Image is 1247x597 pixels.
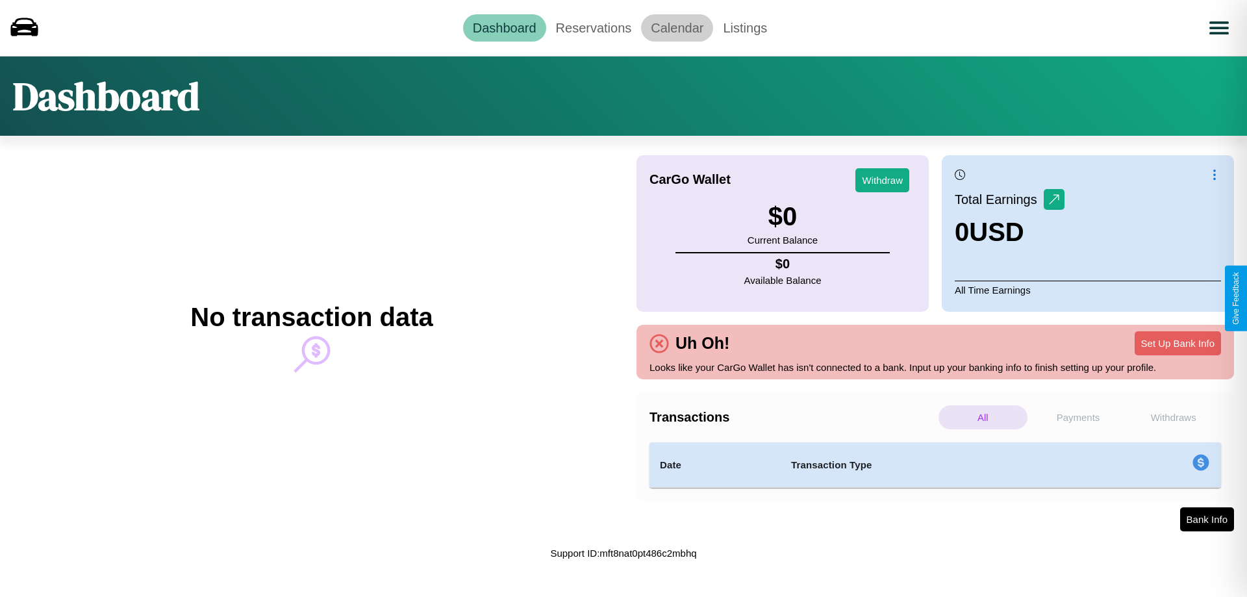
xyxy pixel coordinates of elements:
h4: Uh Oh! [669,334,736,353]
button: Set Up Bank Info [1135,331,1221,355]
h4: $ 0 [744,257,822,272]
p: Looks like your CarGo Wallet has isn't connected to a bank. Input up your banking info to finish ... [649,359,1221,376]
a: Reservations [546,14,642,42]
h4: Date [660,457,770,473]
h2: No transaction data [190,303,433,332]
a: Listings [713,14,777,42]
table: simple table [649,442,1221,488]
h3: 0 USD [955,218,1064,247]
h4: Transaction Type [791,457,1086,473]
p: Payments [1034,405,1123,429]
p: Current Balance [748,231,818,249]
a: Dashboard [463,14,546,42]
p: All Time Earnings [955,281,1221,299]
h1: Dashboard [13,70,199,123]
h4: Transactions [649,410,935,425]
p: Support ID: mft8nat0pt486c2mbhq [550,544,696,562]
h3: $ 0 [748,202,818,231]
p: All [938,405,1027,429]
h4: CarGo Wallet [649,172,731,187]
button: Open menu [1201,10,1237,46]
p: Withdraws [1129,405,1218,429]
p: Total Earnings [955,188,1044,211]
button: Bank Info [1180,507,1234,531]
button: Withdraw [855,168,909,192]
div: Give Feedback [1231,272,1241,325]
a: Calendar [641,14,713,42]
p: Available Balance [744,272,822,289]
